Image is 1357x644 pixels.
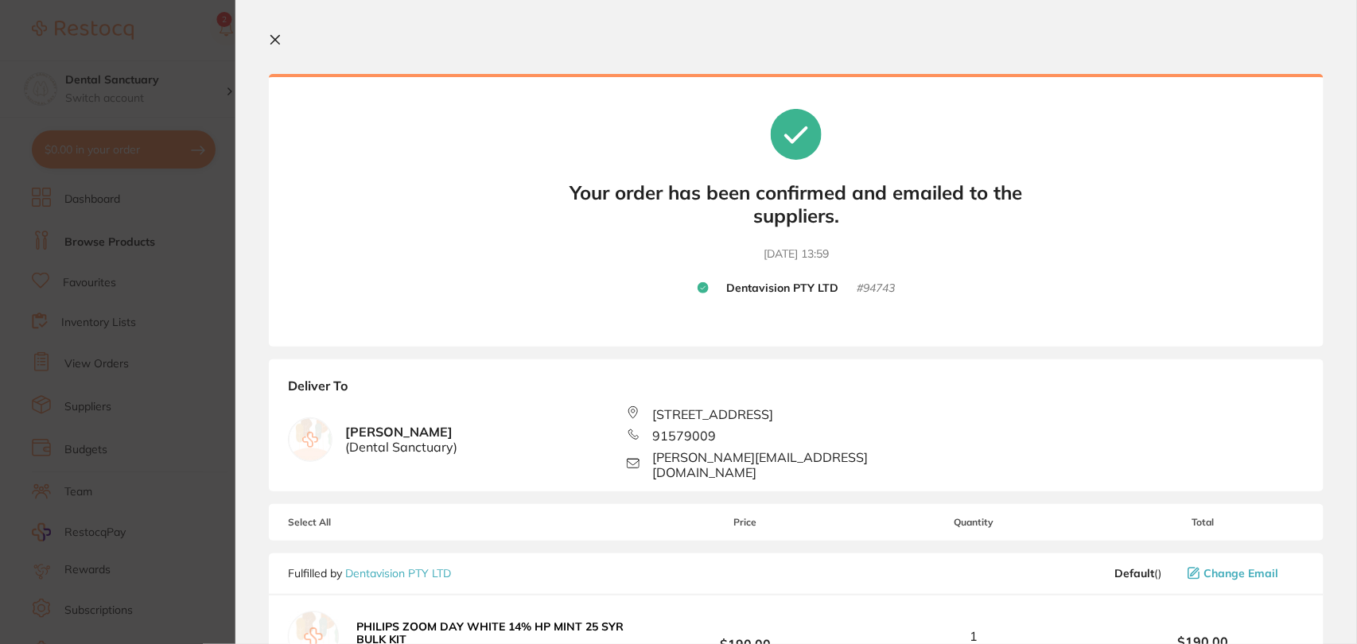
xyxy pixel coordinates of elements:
[847,517,1102,528] span: Quantity
[1115,566,1155,580] b: Default
[289,418,332,461] img: empty.jpg
[1101,517,1305,528] span: Total
[345,425,457,454] b: [PERSON_NAME]
[644,517,847,528] span: Price
[345,440,457,454] span: ( Dental Sanctuary )
[345,566,451,580] a: Dentavision PTY LTD
[1204,567,1279,580] span: Change Email
[1183,566,1305,580] button: Change Email
[727,281,839,296] b: Dentavision PTY LTD
[857,281,895,296] small: # 94743
[652,407,773,421] span: [STREET_ADDRESS]
[558,181,1035,227] b: Your order has been confirmed and emailed to the suppliers.
[288,567,451,580] p: Fulfilled by
[652,450,966,479] span: [PERSON_NAME][EMAIL_ADDRESS][DOMAIN_NAME]
[970,629,978,643] span: 1
[1115,567,1162,580] span: ( )
[652,429,716,443] span: 91579009
[288,378,1305,406] b: Deliver To
[288,517,447,528] span: Select All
